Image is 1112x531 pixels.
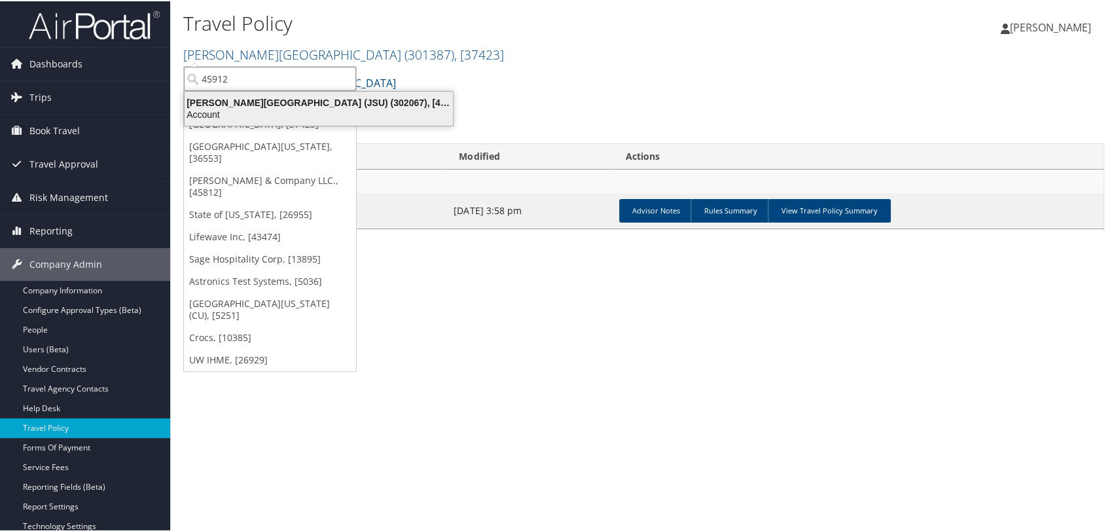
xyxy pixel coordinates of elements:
[404,45,454,62] span: ( 301387 )
[29,113,80,146] span: Book Travel
[447,143,613,168] th: Modified: activate to sort column ascending
[177,96,461,107] div: [PERSON_NAME][GEOGRAPHIC_DATA] (JSU) (302067), [45912]
[29,180,108,213] span: Risk Management
[184,134,356,168] a: [GEOGRAPHIC_DATA][US_STATE], [36553]
[447,192,613,227] td: [DATE] 3:58 pm
[768,198,891,221] a: View Travel Policy Summary
[184,168,1103,192] td: [PERSON_NAME][GEOGRAPHIC_DATA]
[454,45,504,62] span: , [ 37423 ]
[183,45,504,62] a: [PERSON_NAME][GEOGRAPHIC_DATA]
[691,198,770,221] a: Rules Summary
[183,9,797,36] h1: Travel Policy
[29,147,98,179] span: Travel Approval
[177,107,461,119] div: Account
[184,247,356,269] a: Sage Hospitality Corp, [13895]
[184,65,356,90] input: Search Accounts
[29,9,160,39] img: airportal-logo.png
[29,247,102,280] span: Company Admin
[184,348,356,370] a: UW IHME, [26929]
[184,202,356,225] a: State of [US_STATE], [26955]
[29,213,73,246] span: Reporting
[619,198,693,221] a: Advisor Notes
[184,225,356,247] a: Lifewave Inc, [43474]
[29,46,82,79] span: Dashboards
[184,325,356,348] a: Crocs, [10385]
[1001,7,1104,46] a: [PERSON_NAME]
[614,143,1103,168] th: Actions
[184,269,356,291] a: Astronics Test Systems, [5036]
[184,291,356,325] a: [GEOGRAPHIC_DATA][US_STATE] (CU), [5251]
[184,168,356,202] a: [PERSON_NAME] & Company LLC., [45812]
[29,80,52,113] span: Trips
[1010,19,1091,33] span: [PERSON_NAME]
